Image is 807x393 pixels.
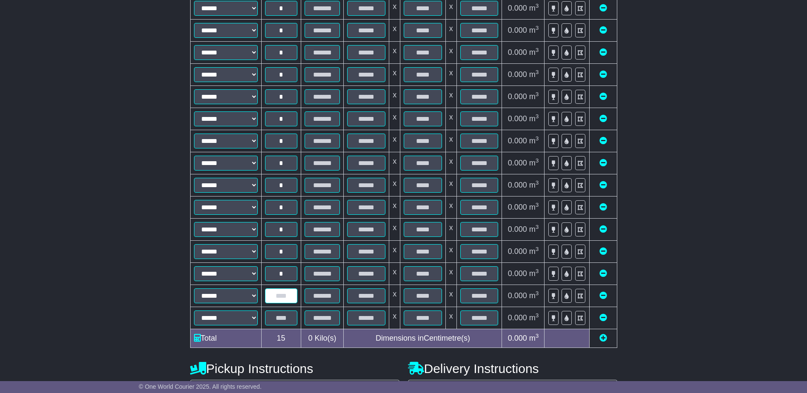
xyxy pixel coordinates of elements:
span: 0.000 [508,291,527,300]
sup: 3 [536,47,539,53]
span: 0.000 [508,4,527,12]
span: 0.000 [508,137,527,145]
td: x [445,130,456,152]
span: 0.000 [508,48,527,57]
h4: Delivery Instructions [408,362,617,376]
a: Remove this item [599,26,607,34]
span: m [529,291,539,300]
a: Remove this item [599,181,607,189]
span: 0.000 [508,114,527,123]
span: 0 [308,334,312,342]
span: m [529,313,539,322]
sup: 3 [536,25,539,31]
sup: 3 [536,312,539,319]
span: m [529,114,539,123]
span: 0.000 [508,225,527,234]
span: m [529,159,539,167]
sup: 3 [536,157,539,164]
td: x [389,108,400,130]
span: m [529,137,539,145]
sup: 3 [536,113,539,120]
span: 0.000 [508,92,527,101]
td: x [445,285,456,307]
td: x [389,64,400,86]
td: x [389,42,400,64]
a: Remove this item [599,203,607,211]
span: m [529,269,539,278]
a: Remove this item [599,114,607,123]
a: Remove this item [599,4,607,12]
td: x [389,241,400,263]
span: m [529,70,539,79]
sup: 3 [536,224,539,230]
td: x [389,130,400,152]
a: Remove this item [599,92,607,101]
sup: 3 [536,333,539,339]
a: Remove this item [599,159,607,167]
a: Remove this item [599,313,607,322]
span: m [529,26,539,34]
td: x [389,152,400,174]
a: Remove this item [599,247,607,256]
sup: 3 [536,246,539,252]
sup: 3 [536,3,539,9]
td: x [389,196,400,219]
sup: 3 [536,290,539,296]
span: 0.000 [508,334,527,342]
span: m [529,92,539,101]
span: m [529,48,539,57]
sup: 3 [536,91,539,97]
span: m [529,247,539,256]
td: 15 [261,329,301,348]
td: x [389,86,400,108]
td: x [445,219,456,241]
span: m [529,225,539,234]
span: 0.000 [508,70,527,79]
td: x [445,307,456,329]
td: x [389,174,400,196]
td: x [445,20,456,42]
a: Remove this item [599,291,607,300]
td: x [445,241,456,263]
td: Dimensions in Centimetre(s) [344,329,502,348]
span: m [529,4,539,12]
td: x [445,152,456,174]
td: x [389,263,400,285]
sup: 3 [536,202,539,208]
span: 0.000 [508,181,527,189]
td: x [389,307,400,329]
td: x [445,108,456,130]
span: 0.000 [508,313,527,322]
td: x [445,196,456,219]
sup: 3 [536,268,539,274]
td: Total [190,329,261,348]
span: m [529,334,539,342]
a: Remove this item [599,137,607,145]
a: Add new item [599,334,607,342]
a: Remove this item [599,269,607,278]
sup: 3 [536,69,539,75]
td: x [445,263,456,285]
span: 0.000 [508,159,527,167]
td: x [445,42,456,64]
span: m [529,203,539,211]
td: x [389,219,400,241]
a: Remove this item [599,225,607,234]
span: m [529,181,539,189]
td: Kilo(s) [301,329,344,348]
h4: Pickup Instructions [190,362,399,376]
sup: 3 [536,179,539,186]
td: x [445,174,456,196]
td: x [445,86,456,108]
span: 0.000 [508,247,527,256]
span: 0.000 [508,203,527,211]
td: x [445,64,456,86]
span: 0.000 [508,26,527,34]
td: x [389,285,400,307]
a: Remove this item [599,48,607,57]
span: 0.000 [508,269,527,278]
sup: 3 [536,135,539,142]
a: Remove this item [599,70,607,79]
span: © One World Courier 2025. All rights reserved. [139,383,262,390]
td: x [389,20,400,42]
